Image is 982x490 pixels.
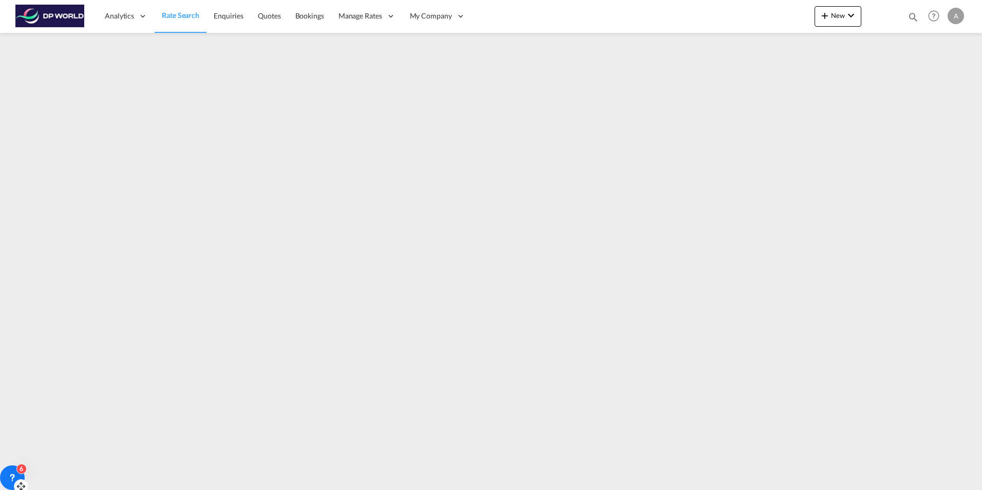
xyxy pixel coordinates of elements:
button: icon-plus 400-fgNewicon-chevron-down [815,6,861,27]
span: Manage Rates [338,11,382,21]
span: New [819,11,857,20]
div: A [948,8,964,24]
md-icon: icon-plus 400-fg [819,9,831,22]
span: Help [925,7,942,25]
img: c08ca190194411f088ed0f3ba295208c.png [15,5,85,28]
md-icon: icon-magnify [908,11,919,23]
span: Bookings [295,11,324,20]
div: icon-magnify [908,11,919,27]
span: Enquiries [214,11,243,20]
md-icon: icon-chevron-down [845,9,857,22]
span: Quotes [258,11,280,20]
span: My Company [410,11,452,21]
span: Analytics [105,11,134,21]
div: Help [925,7,948,26]
span: Rate Search [162,11,199,20]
